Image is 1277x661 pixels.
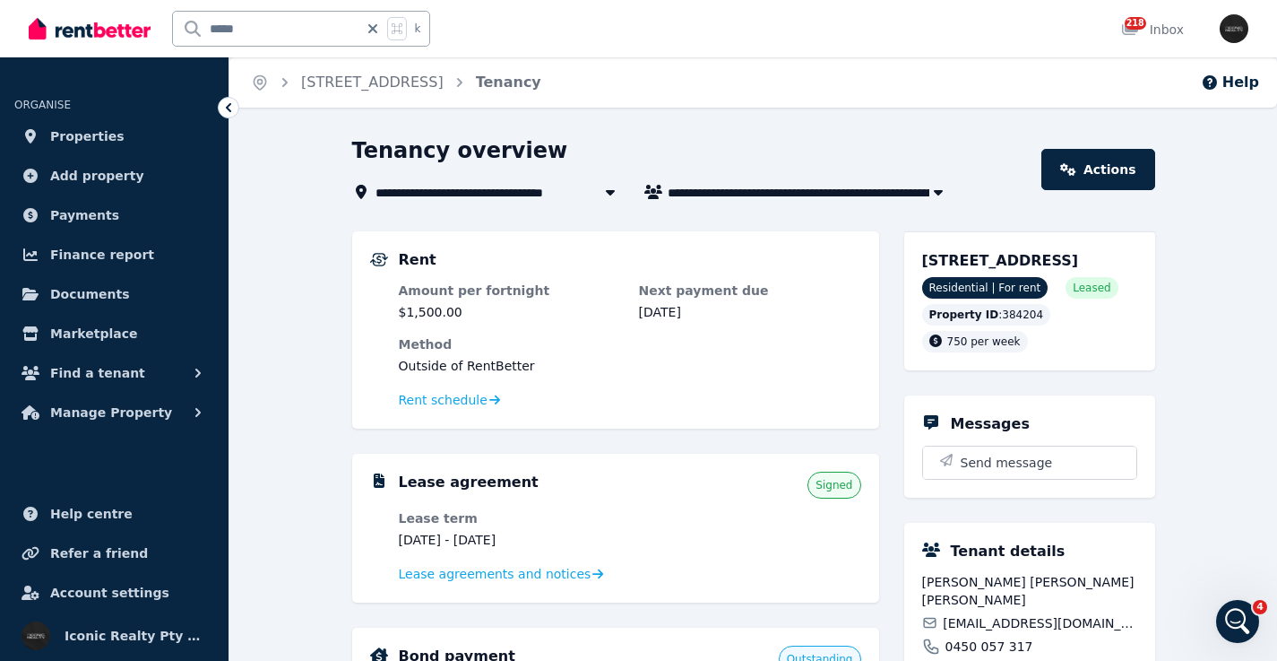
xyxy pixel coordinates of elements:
[50,283,130,305] span: Documents
[923,447,1136,479] button: Send message
[922,304,1051,326] div: : 384204
[1073,281,1110,295] span: Leased
[399,335,861,353] dt: Method
[14,496,214,532] a: Help centre
[399,249,436,271] h5: Rent
[1216,600,1259,643] iframe: Intercom live chat
[476,74,541,91] a: Tenancy
[639,282,861,300] dt: Next payment due
[1220,14,1248,43] img: Iconic Realty Pty Ltd
[1253,600,1267,614] span: 4
[14,158,214,194] a: Add property
[399,565,604,583] a: Lease agreements and notices
[14,99,71,111] span: ORGANISE
[50,503,133,525] span: Help centre
[22,622,50,650] img: Iconic Realty Pty Ltd
[399,531,621,549] dd: [DATE] - [DATE]
[414,22,420,36] span: k
[399,391,501,409] a: Rent schedule
[50,402,172,423] span: Manage Property
[65,625,207,647] span: Iconic Realty Pty Ltd
[14,276,214,312] a: Documents
[945,638,1033,656] span: 0450 057 317
[14,197,214,233] a: Payments
[929,308,999,322] span: Property ID
[14,355,214,391] button: Find a tenant
[50,323,137,344] span: Marketplace
[229,57,563,108] nav: Breadcrumb
[922,573,1137,609] span: [PERSON_NAME] [PERSON_NAME] [PERSON_NAME]
[1201,72,1259,93] button: Help
[922,277,1048,299] span: Residential | For rent
[370,253,388,266] img: Rental Payments
[951,541,1066,562] h5: Tenant details
[14,316,214,352] a: Marketplace
[50,362,145,384] span: Find a tenant
[943,614,1136,632] span: [EMAIL_ADDRESS][DOMAIN_NAME]
[301,74,444,91] a: [STREET_ADDRESS]
[399,565,591,583] span: Lease agreements and notices
[1125,17,1146,30] span: 218
[922,252,1079,269] span: [STREET_ADDRESS]
[14,237,214,273] a: Finance report
[14,118,214,154] a: Properties
[399,282,621,300] dt: Amount per fortnight
[399,391,488,409] span: Rent schedule
[639,303,861,321] dd: [DATE]
[50,126,125,147] span: Properties
[961,454,1053,472] span: Send message
[50,582,169,604] span: Account settings
[14,395,214,431] button: Manage Property
[815,478,852,492] span: Signed
[399,357,861,375] dd: Outside of RentBetter
[14,535,214,571] a: Refer a friend
[947,335,1021,348] span: 750 per week
[1121,21,1184,39] div: Inbox
[951,413,1030,435] h5: Messages
[50,244,154,265] span: Finance report
[29,15,151,42] img: RentBetter
[399,303,621,321] dd: $1,500.00
[50,543,148,564] span: Refer a friend
[1041,149,1154,190] a: Actions
[14,575,214,611] a: Account settings
[399,472,539,493] h5: Lease agreement
[399,509,621,527] dt: Lease term
[352,136,568,165] h1: Tenancy overview
[50,204,119,226] span: Payments
[50,165,144,187] span: Add property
